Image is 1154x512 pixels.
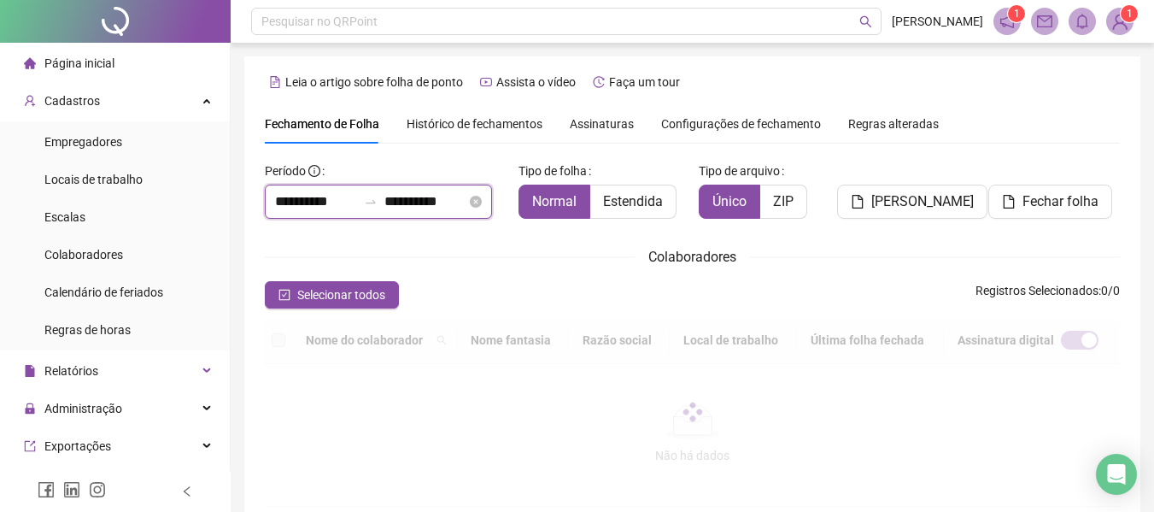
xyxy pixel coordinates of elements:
span: youtube [480,76,492,88]
span: facebook [38,481,55,498]
button: Selecionar todos [265,281,399,309]
span: [PERSON_NAME] [871,191,974,212]
span: check-square [278,289,290,301]
span: user-add [24,95,36,107]
span: Escalas [44,210,85,224]
span: Registros Selecionados [975,284,1098,297]
sup: Atualize o seu contato no menu Meus Dados [1121,5,1138,22]
span: Calendário de feriados [44,285,163,299]
span: Único [712,193,747,209]
span: Fechamento de Folha [265,117,379,131]
span: Faça um tour [609,75,680,89]
span: Administração [44,402,122,415]
span: close-circle [470,196,482,208]
span: 1 [1127,8,1133,20]
span: Página inicial [44,56,114,70]
span: Locais de trabalho [44,173,143,186]
span: Colaboradores [648,249,736,265]
span: left [181,486,193,497]
span: file [24,365,36,377]
span: Normal [532,193,577,209]
span: info-circle [308,165,320,177]
span: ZIP [773,193,794,209]
span: Fechar folha [1022,191,1098,212]
span: Empregadores [44,135,122,149]
span: Relatórios [44,364,98,378]
span: history [593,76,605,88]
span: mail [1037,14,1052,29]
sup: 1 [1008,5,1025,22]
span: swap-right [364,195,378,209]
span: Histórico de fechamentos [407,117,542,131]
span: linkedin [63,481,80,498]
span: Cadastros [44,94,100,108]
span: file [851,195,864,209]
span: Exportações [44,439,111,453]
span: bell [1075,14,1090,29]
span: file-text [269,76,281,88]
span: Assista o vídeo [496,75,576,89]
span: Selecionar todos [297,285,385,304]
span: lock [24,403,36,415]
span: [PERSON_NAME] [892,12,983,31]
button: Fechar folha [988,185,1112,219]
span: Tipo de folha [518,162,587,180]
button: [PERSON_NAME] [837,185,987,219]
span: : 0 / 0 [975,281,1120,309]
span: notification [999,14,1015,29]
span: Tipo de arquivo [699,162,780,180]
span: Estendida [603,193,663,209]
span: instagram [89,481,106,498]
span: file [1002,195,1016,209]
div: Open Intercom Messenger [1096,454,1137,495]
span: search [859,15,872,28]
span: to [364,195,378,209]
span: export [24,440,36,452]
span: Regras de horas [44,323,131,337]
img: 89309 [1107,9,1133,34]
span: home [24,57,36,69]
span: Colaboradores [44,248,123,262]
span: Período [265,164,306,178]
span: 1 [1014,8,1020,20]
span: Configurações de fechamento [661,118,821,130]
span: Regras alteradas [848,118,939,130]
span: Assinaturas [570,118,634,130]
span: Leia o artigo sobre folha de ponto [285,75,463,89]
